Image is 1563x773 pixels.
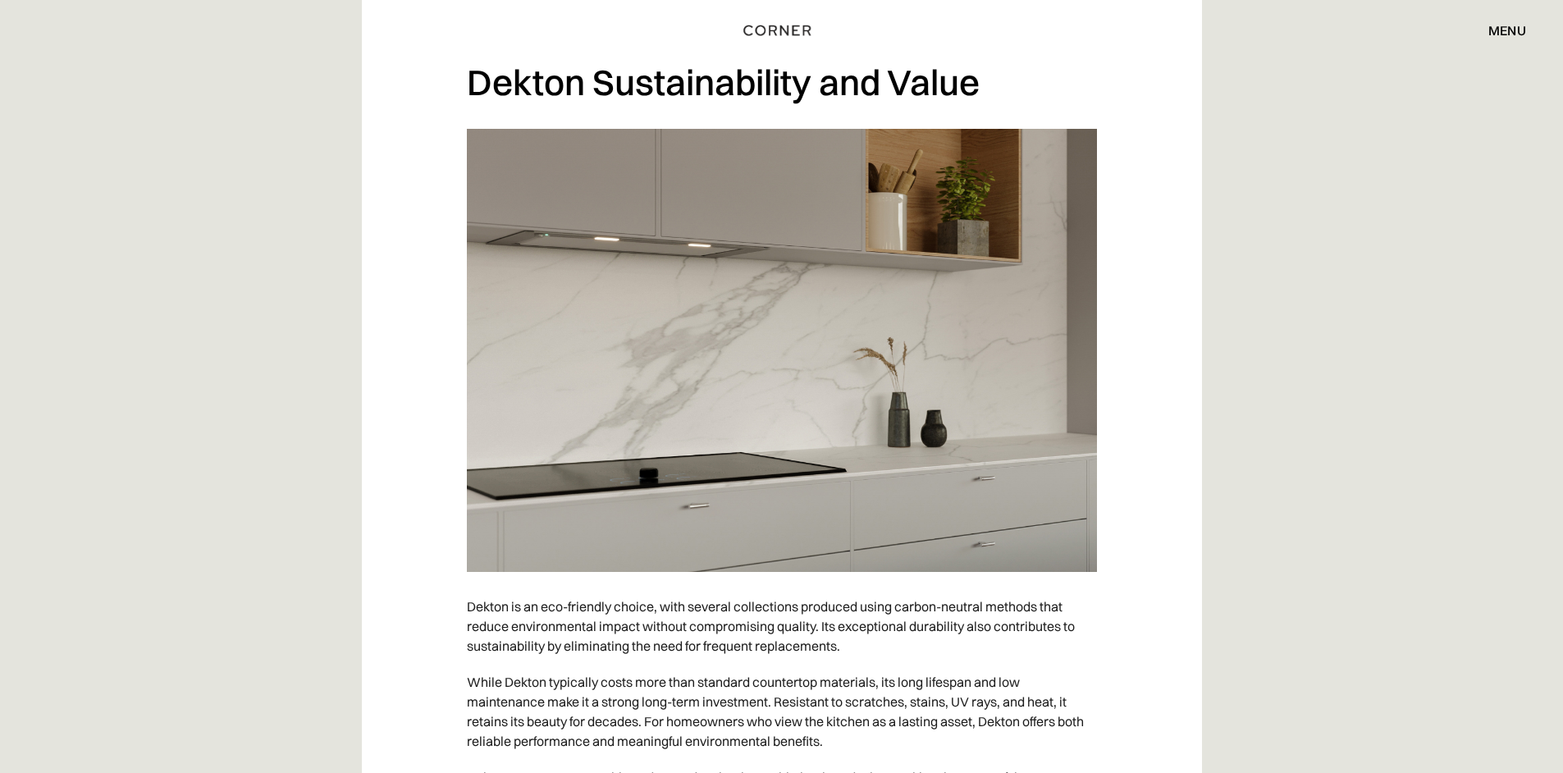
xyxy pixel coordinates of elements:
div: menu [1488,24,1526,37]
p: While Dekton typically costs more than standard countertop materials, its long lifespan and low m... [467,664,1097,759]
p: Dekton is an eco-friendly choice, with several collections produced using carbon-neutral methods ... [467,588,1097,664]
h2: Dekton Sustainability and Value [467,60,1097,105]
a: home [724,20,839,41]
div: menu [1472,16,1526,44]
